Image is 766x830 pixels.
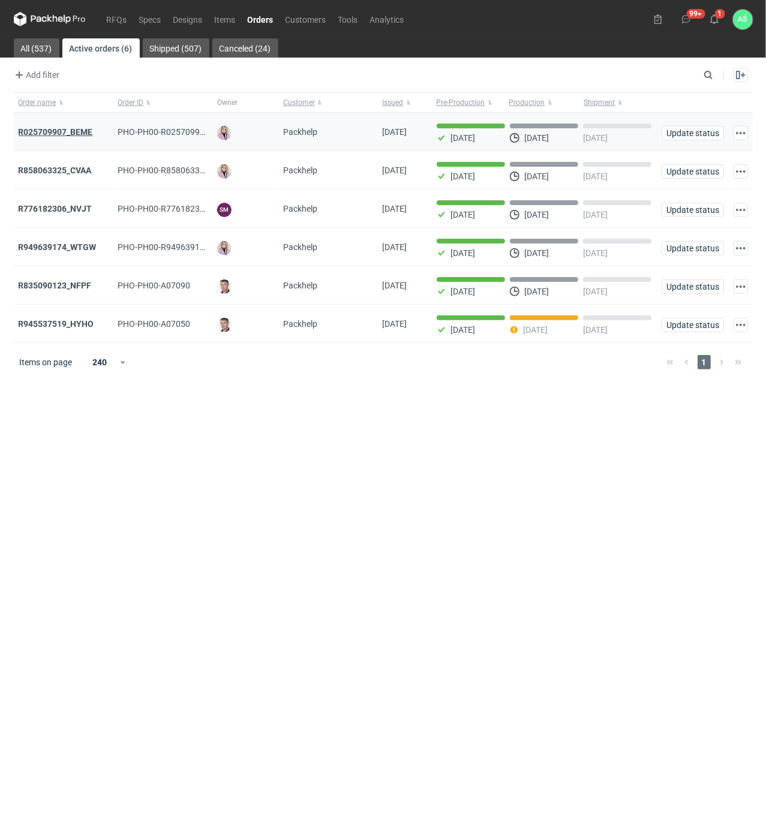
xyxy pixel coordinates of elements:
[451,248,476,258] p: [DATE]
[582,93,657,112] button: Shipment
[133,12,167,26] a: Specs
[118,166,234,175] span: PHO-PH00-R858063325_CVAA
[14,93,113,112] button: Order name
[118,242,238,252] span: PHO-PH00-R949639174_WTGW
[509,98,545,107] span: Production
[364,12,410,26] a: Analytics
[734,241,748,255] button: Actions
[583,325,608,335] p: [DATE]
[19,204,92,213] a: R776182306_NVJT
[278,93,378,112] button: Customer
[19,319,94,329] a: R945537519_HYHO
[209,12,242,26] a: Items
[283,98,315,107] span: Customer
[217,126,232,140] img: Klaudia Wiśniewska
[383,204,407,213] span: 11/08/2025
[524,210,549,219] p: [DATE]
[677,10,696,29] button: 99+
[662,203,724,217] button: Update status
[734,126,748,140] button: Actions
[667,321,719,329] span: Update status
[583,210,608,219] p: [DATE]
[242,12,280,26] a: Orders
[217,164,232,179] img: Klaudia Wiśniewska
[19,242,97,252] a: R949639174_WTGW
[383,98,404,107] span: Issued
[583,172,608,181] p: [DATE]
[378,93,432,112] button: Issued
[383,242,407,252] span: 08/08/2025
[217,203,232,217] figcaption: SM
[280,12,332,26] a: Customers
[507,93,582,112] button: Production
[662,318,724,332] button: Update status
[583,287,608,296] p: [DATE]
[19,98,56,107] span: Order name
[701,68,740,82] input: Search
[662,279,724,294] button: Update status
[662,126,724,140] button: Update status
[583,133,608,143] p: [DATE]
[19,127,93,137] a: R025709907_BEME
[432,93,507,112] button: Pre-Production
[14,12,86,26] svg: Packhelp Pro
[437,98,485,107] span: Pre-Production
[734,203,748,217] button: Actions
[332,12,364,26] a: Tools
[118,127,235,137] span: PHO-PH00-R025709907_BEME
[451,210,476,219] p: [DATE]
[283,281,317,290] span: Packhelp
[524,248,549,258] p: [DATE]
[583,248,608,258] p: [DATE]
[451,172,476,181] p: [DATE]
[217,98,238,107] span: Owner
[733,10,753,29] button: AŚ
[217,241,232,255] img: Klaudia Wiśniewska
[118,98,143,107] span: Order ID
[733,10,753,29] div: Adrian Świerżewski
[217,279,232,294] img: Maciej Sikora
[451,325,476,335] p: [DATE]
[283,319,317,329] span: Packhelp
[524,133,549,143] p: [DATE]
[283,166,317,175] span: Packhelp
[143,38,209,58] a: Shipped (507)
[19,166,92,175] a: R858063325_CVAA
[62,38,140,58] a: Active orders (6)
[11,68,61,82] button: Add filter
[283,242,317,252] span: Packhelp
[667,129,719,137] span: Update status
[118,319,190,329] span: PHO-PH00-A07050
[383,127,407,137] span: 19/08/2025
[80,354,119,371] div: 240
[662,164,724,179] button: Update status
[451,287,476,296] p: [DATE]
[217,318,232,332] img: Maciej Sikora
[113,93,212,112] button: Order ID
[667,282,719,291] span: Update status
[523,325,548,335] p: [DATE]
[698,355,711,369] span: 1
[167,12,209,26] a: Designs
[118,281,190,290] span: PHO-PH00-A07090
[383,166,407,175] span: 12/08/2025
[451,133,476,143] p: [DATE]
[20,356,73,368] span: Items on page
[734,279,748,294] button: Actions
[118,204,234,213] span: PHO-PH00-R776182306_NVJT
[667,167,719,176] span: Update status
[19,281,92,290] a: R835090123_NFPF
[584,98,615,107] span: Shipment
[705,10,724,29] button: 1
[734,318,748,332] button: Actions
[283,127,317,137] span: Packhelp
[12,68,60,82] span: Add filter
[14,38,59,58] a: All (537)
[212,38,278,58] a: Canceled (24)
